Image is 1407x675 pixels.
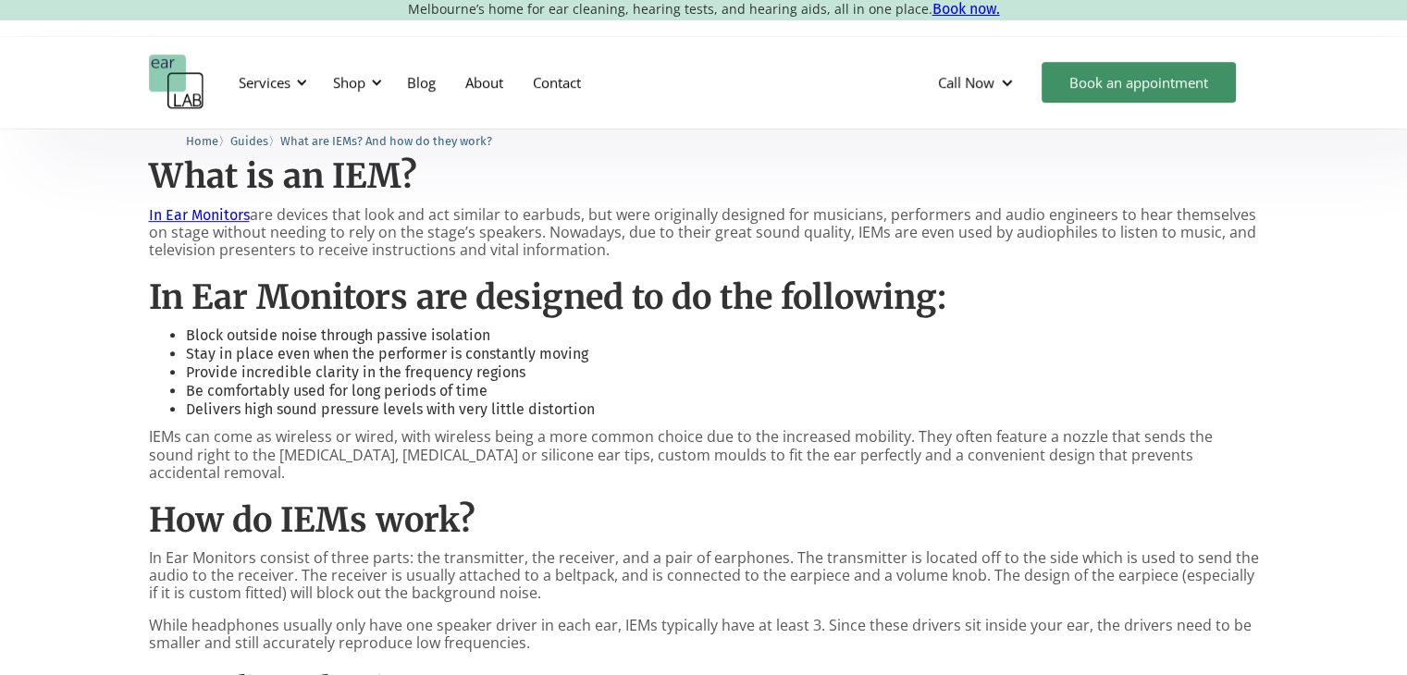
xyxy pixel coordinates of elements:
li: Stay in place even when the performer is constantly moving [186,345,1259,363]
div: Shop [322,55,388,110]
a: Guides [230,131,268,149]
p: While headphones usually only have one speaker driver in each ear, IEMs typically have at least 3... [149,617,1259,652]
li: 〉 [186,131,230,151]
div: Services [239,73,290,92]
span: What are IEMs? And how do they work? [280,134,492,148]
span: Guides [230,134,268,148]
span: Home [186,134,218,148]
li: Block outside noise through passive isolation [186,326,1259,345]
p: are devices that look and act similar to earbuds, but were originally designed for musicians, per... [149,206,1259,260]
div: Call Now [938,73,994,92]
a: home [149,55,204,110]
p: In Ear Monitors consist of three parts: the transmitter, the receiver, and a pair of earphones. T... [149,549,1259,603]
a: Contact [518,55,596,109]
a: In Ear Monitors [149,206,250,224]
a: Home [186,131,218,149]
li: 〉 [230,131,280,151]
li: Delivers high sound pressure levels with very little distortion [186,400,1259,419]
li: Be comfortably used for long periods of time [186,382,1259,400]
div: Call Now [923,55,1032,110]
a: About [450,55,518,109]
li: Provide incredible clarity in the frequency regions [186,363,1259,382]
a: Blog [392,55,450,109]
h2: How do IEMs work? [149,500,1259,540]
h2: What is an IEM? [149,156,1259,196]
p: IEMs can come as wireless or wired, with wireless being a more common choice due to the increased... [149,428,1259,482]
div: Shop [333,73,365,92]
h2: In Ear Monitors are designed to do the following: [149,277,1259,317]
a: Book an appointment [1042,62,1236,103]
div: Services [228,55,313,110]
a: What are IEMs? And how do they work? [280,131,492,149]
